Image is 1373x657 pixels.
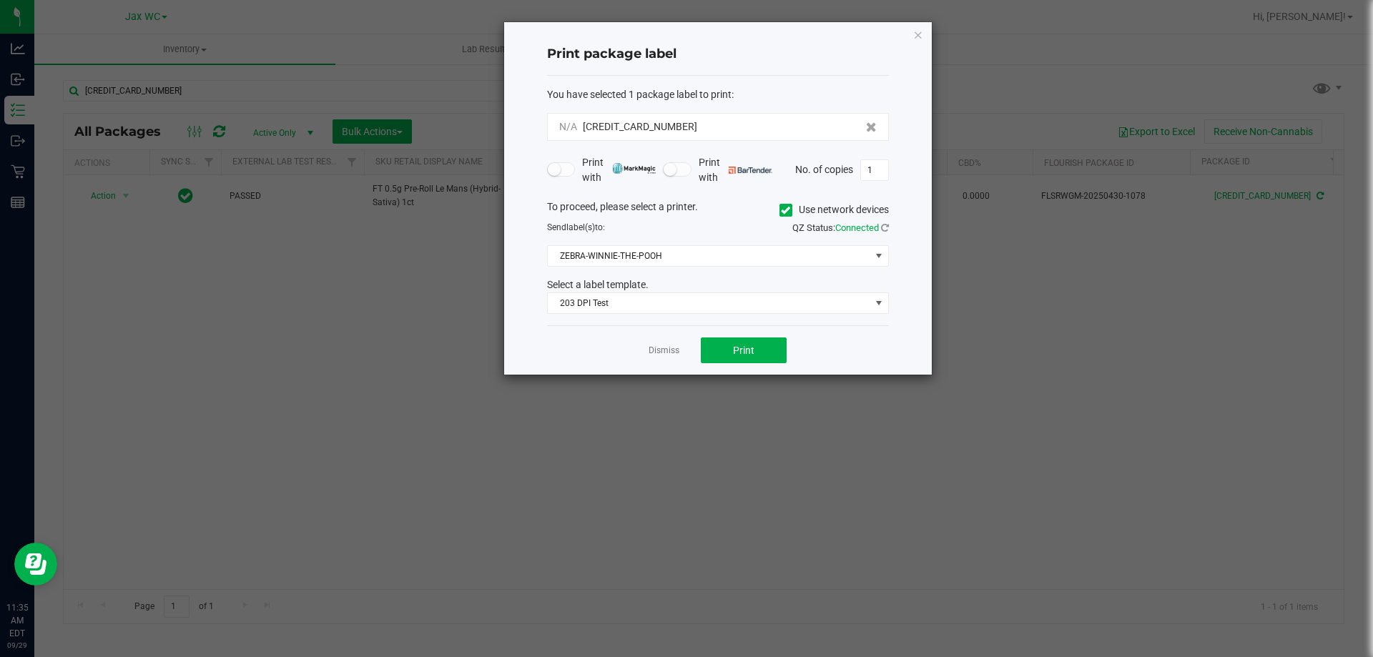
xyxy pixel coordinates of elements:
[699,155,772,185] span: Print with
[583,121,697,132] span: [CREDIT_CARD_NUMBER]
[795,163,853,174] span: No. of copies
[649,345,679,357] a: Dismiss
[548,246,870,266] span: ZEBRA-WINNIE-THE-POOH
[536,277,900,292] div: Select a label template.
[701,337,787,363] button: Print
[792,222,889,233] span: QZ Status:
[547,89,732,100] span: You have selected 1 package label to print
[14,543,57,586] iframe: Resource center
[612,163,656,174] img: mark_magic_cybra.png
[536,199,900,221] div: To proceed, please select a printer.
[729,167,772,174] img: bartender.png
[779,202,889,217] label: Use network devices
[566,222,595,232] span: label(s)
[547,87,889,102] div: :
[835,222,879,233] span: Connected
[548,293,870,313] span: 203 DPI Test
[559,121,577,132] span: N/A
[582,155,656,185] span: Print with
[547,45,889,64] h4: Print package label
[547,222,605,232] span: Send to:
[733,345,754,356] span: Print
